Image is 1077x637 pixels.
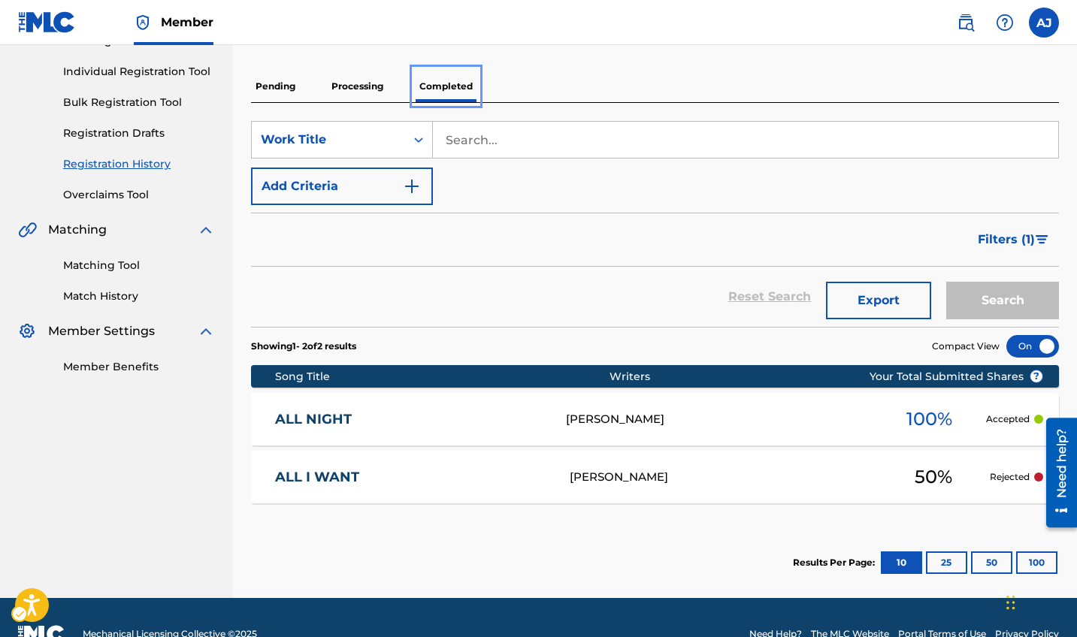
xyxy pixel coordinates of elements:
[251,340,356,353] p: Showing 1 - 2 of 2 results
[1035,412,1077,533] iframe: Iframe | Resource Center
[251,121,1059,327] form: Search Form
[275,411,546,428] a: ALL NIGHT
[1016,551,1057,574] button: 100
[1002,565,1077,637] iframe: Hubspot Iframe
[433,122,1058,158] input: Search...
[996,14,1014,32] img: help
[251,168,433,205] button: Add Criteria
[570,469,877,486] div: [PERSON_NAME]
[63,187,215,203] a: Overclaims Tool
[18,322,36,340] img: Member Settings
[986,412,1043,426] div: Accepted
[881,551,922,574] button: 10
[48,322,155,340] span: Member Settings
[275,369,610,385] div: Song Title
[957,14,975,32] img: search
[826,282,931,319] button: Export
[1036,235,1048,244] img: filter
[63,125,215,141] a: Registration Drafts
[275,469,549,486] a: ALL I WANT
[793,556,879,569] p: Results Per Page:
[990,470,1043,484] div: Rejected
[1002,565,1077,637] div: Chat Widget
[327,71,388,102] p: Processing
[63,288,215,304] a: Match History
[251,71,300,102] p: Pending
[63,258,215,273] a: Matching Tool
[48,221,107,239] span: Matching
[870,369,1043,385] span: Your Total Submitted Shares
[18,11,76,33] img: MLC Logo
[197,322,215,340] img: expand
[1030,370,1043,383] span: ?
[403,177,421,195] img: 9d2ae6d4665cec9f34b9.svg
[1030,370,1042,382] span: ?
[63,156,215,172] a: Registration History
[926,551,967,574] button: 25
[915,463,952,491] span: 50 %
[134,14,152,32] img: Top Rightsholder
[906,406,952,433] span: 100 %
[1006,580,1015,625] div: Drag
[566,411,873,428] div: [PERSON_NAME]
[978,231,1035,249] span: Filters ( 1 )
[932,340,1000,353] span: Compact View
[873,402,986,436] div: 100%
[877,460,990,494] div: 50%
[971,551,1012,574] button: 50
[990,470,1030,484] p: Rejected
[197,221,215,239] img: expand
[932,335,1059,358] div: Compact View
[63,64,215,80] a: Individual Registration Tool
[63,95,215,110] a: Bulk Registration Tool
[63,359,215,375] a: Member Benefits
[986,412,1030,426] p: Accepted
[18,221,37,239] img: Matching
[161,14,213,31] span: Member
[1029,8,1059,38] div: User Menu
[261,131,396,149] div: Work Title
[610,369,917,385] div: Writers
[415,71,477,102] p: Completed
